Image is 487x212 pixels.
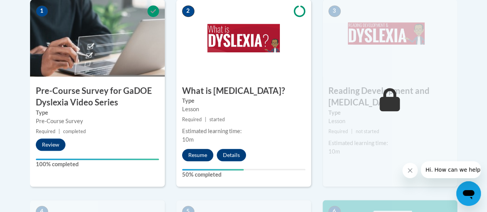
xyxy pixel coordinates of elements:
[5,5,62,12] span: Hi. How can we help?
[402,163,418,178] iframe: Close message
[36,139,65,151] button: Review
[182,5,194,17] span: 2
[182,127,305,135] div: Estimated learning time:
[36,5,48,17] span: 1
[176,85,311,97] h3: What is [MEDICAL_DATA]?
[351,129,353,134] span: |
[217,149,246,161] button: Details
[36,117,159,125] div: Pre-Course Survey
[328,139,452,147] div: Estimated learning time:
[30,85,165,109] h3: Pre-Course Survey for GaDOE Dyslexia Video Series
[182,170,305,179] label: 50% completed
[63,129,86,134] span: completed
[59,129,60,134] span: |
[328,109,452,117] label: Type
[182,169,244,170] div: Your progress
[328,117,452,125] div: Lesson
[205,117,206,122] span: |
[36,109,159,117] label: Type
[456,181,481,206] iframe: Button to launch messaging window
[356,129,379,134] span: not started
[36,159,159,160] div: Your progress
[182,117,202,122] span: Required
[328,129,348,134] span: Required
[36,129,55,134] span: Required
[323,85,457,109] h3: Reading Development and [MEDICAL_DATA]
[421,161,481,178] iframe: Message from company
[182,105,305,114] div: Lesson
[328,148,340,155] span: 10m
[36,160,159,169] label: 100% completed
[182,97,305,105] label: Type
[182,136,194,143] span: 10m
[209,117,225,122] span: started
[182,149,213,161] button: Resume
[328,5,341,17] span: 3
